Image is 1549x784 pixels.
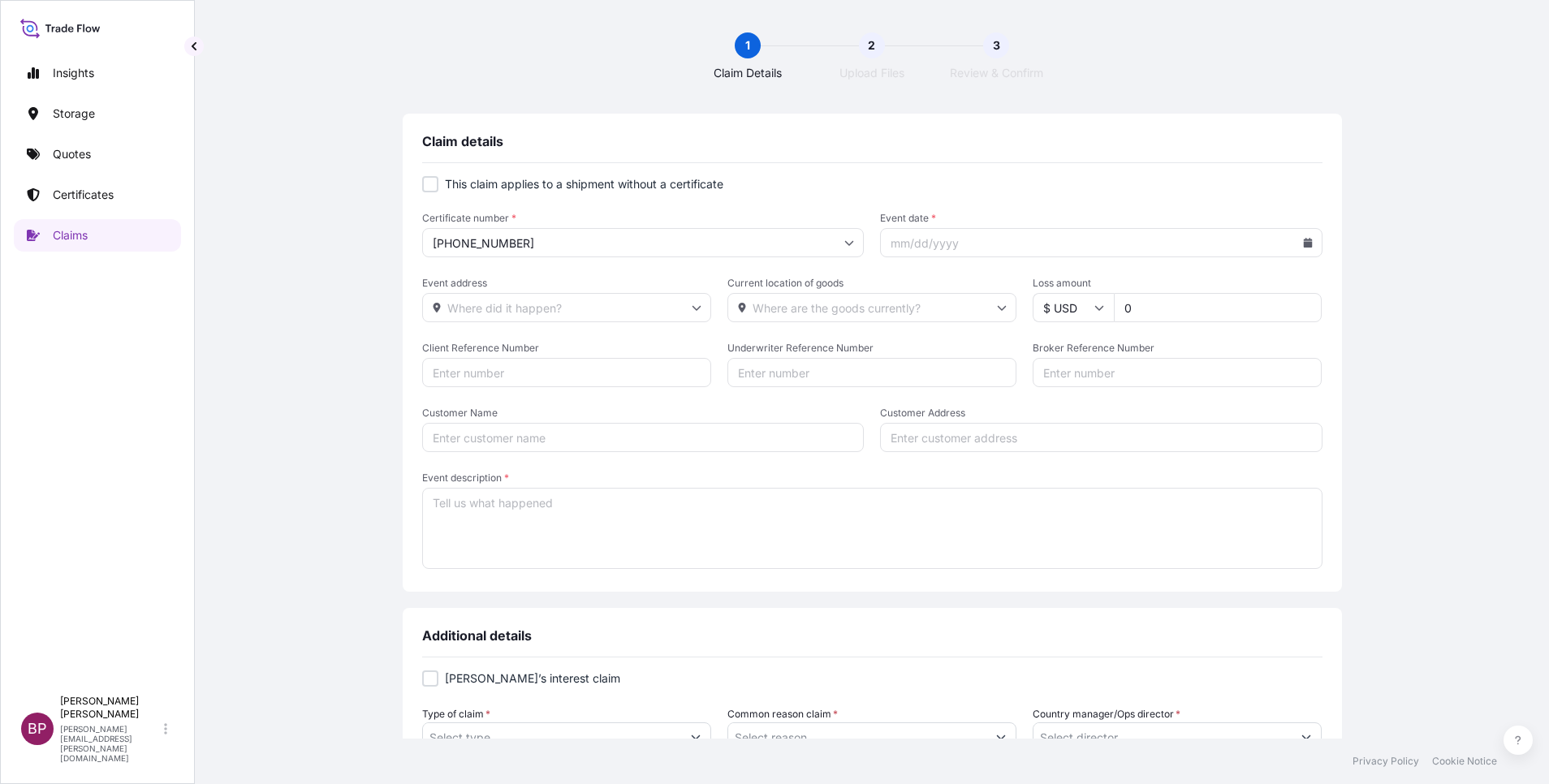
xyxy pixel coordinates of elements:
span: Upload Files [839,65,904,81]
input: Where are the goods currently? [727,293,1016,322]
input: Where did it happen? [422,293,711,322]
span: Event date [880,212,1322,225]
span: Review & Confirm [950,65,1043,81]
span: Claim details [422,133,503,149]
button: Show suggestions [681,722,710,752]
label: Type of claim [422,706,490,722]
span: 1 [745,37,750,54]
button: Show suggestions [986,722,1016,752]
button: Show suggestions [1292,722,1321,752]
p: [PERSON_NAME] [PERSON_NAME] [60,695,161,721]
span: Loss amount [1033,277,1322,290]
p: Quotes [53,146,91,162]
input: Enter number [422,358,711,387]
span: Claim Details [714,65,782,81]
span: Client Reference Number [422,342,711,355]
a: Storage [14,97,181,130]
a: Privacy Policy [1353,755,1419,768]
a: Quotes [14,138,181,170]
span: BP [28,721,47,737]
input: Select type [423,722,681,752]
span: Additional details [422,627,532,644]
p: [PERSON_NAME][EMAIL_ADDRESS][PERSON_NAME][DOMAIN_NAME] [60,724,161,763]
input: Enter number [727,358,1016,387]
span: [PERSON_NAME]’s interest claim [445,670,620,687]
span: Customer Name [422,407,865,420]
span: Customer Address [880,407,1322,420]
p: Insights [53,65,94,81]
input: Enter number [1033,358,1322,387]
span: Broker Reference Number [1033,342,1322,355]
span: Certificate number [422,212,865,225]
span: Current location of goods [727,277,1016,290]
a: Claims [14,219,181,252]
input: mm/dd/yyyy [880,228,1322,257]
a: Cookie Notice [1432,755,1497,768]
a: Certificates [14,179,181,211]
input: Enter customer name [422,423,865,452]
a: Insights [14,57,181,89]
span: 2 [868,37,875,54]
p: This claim applies to a shipment without a certificate [445,176,723,192]
input: Select director [1033,722,1292,752]
input: Enter customer address [880,423,1322,452]
p: Claims [53,227,88,243]
p: Storage [53,106,95,122]
span: Event address [422,277,711,290]
span: 3 [993,37,1000,54]
input: Select reason [728,722,986,752]
label: Country manager/Ops director [1033,706,1180,722]
label: Common reason claim [727,706,838,722]
input: Select certificate number... [422,228,865,257]
p: Certificates [53,187,114,203]
span: Underwriter Reference Number [727,342,1016,355]
span: Event description [422,472,1322,485]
